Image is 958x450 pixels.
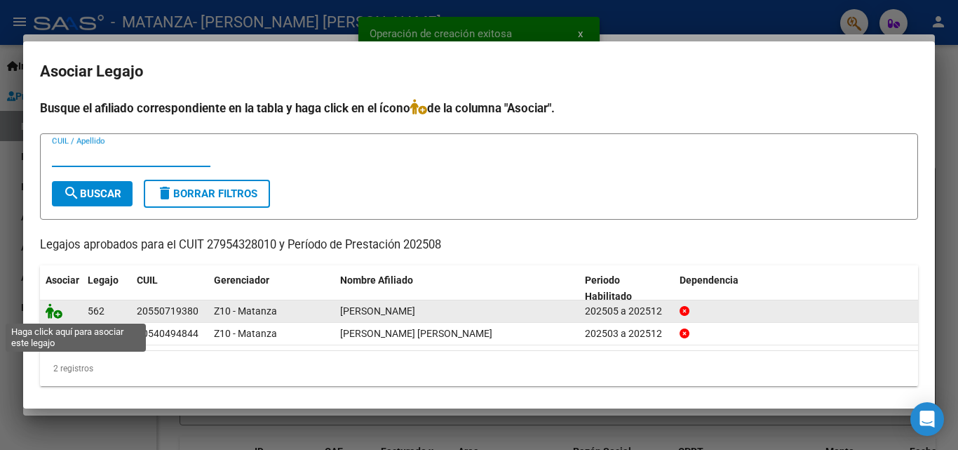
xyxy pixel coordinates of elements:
mat-icon: delete [156,185,173,201]
span: Buscar [63,187,121,200]
span: Z10 - Matanza [214,328,277,339]
datatable-header-cell: Asociar [40,265,82,312]
button: Borrar Filtros [144,180,270,208]
button: Buscar [52,181,133,206]
div: 202505 a 202512 [585,303,668,319]
datatable-header-cell: Nombre Afiliado [335,265,579,312]
span: Asociar [46,274,79,286]
span: 562 [88,305,104,317]
datatable-header-cell: CUIL [131,265,208,312]
span: CUIL [137,274,158,286]
span: Gerenciador [214,274,269,286]
span: Legajo [88,274,119,286]
h4: Busque el afiliado correspondiente en la tabla y haga click en el ícono de la columna "Asociar". [40,99,918,117]
datatable-header-cell: Dependencia [674,265,919,312]
datatable-header-cell: Gerenciador [208,265,335,312]
span: Periodo Habilitado [585,274,632,302]
datatable-header-cell: Periodo Habilitado [579,265,674,312]
p: Legajos aprobados para el CUIT 27954328010 y Período de Prestación 202508 [40,237,918,254]
datatable-header-cell: Legajo [82,265,131,312]
span: Nombre Afiliado [340,274,413,286]
span: Dependencia [680,274,738,286]
div: 20550719380 [137,303,198,319]
div: 2 registros [40,351,918,386]
span: 467 [88,328,104,339]
div: 20540494844 [137,326,198,342]
span: Borrar Filtros [156,187,257,200]
h2: Asociar Legajo [40,58,918,85]
span: FARIAS LAUREANO [340,305,415,317]
span: RIOS BUTI DANTE ISMAEL [340,328,492,339]
div: Open Intercom Messenger [910,402,944,436]
div: 202503 a 202512 [585,326,668,342]
mat-icon: search [63,185,80,201]
span: Z10 - Matanza [214,305,277,317]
